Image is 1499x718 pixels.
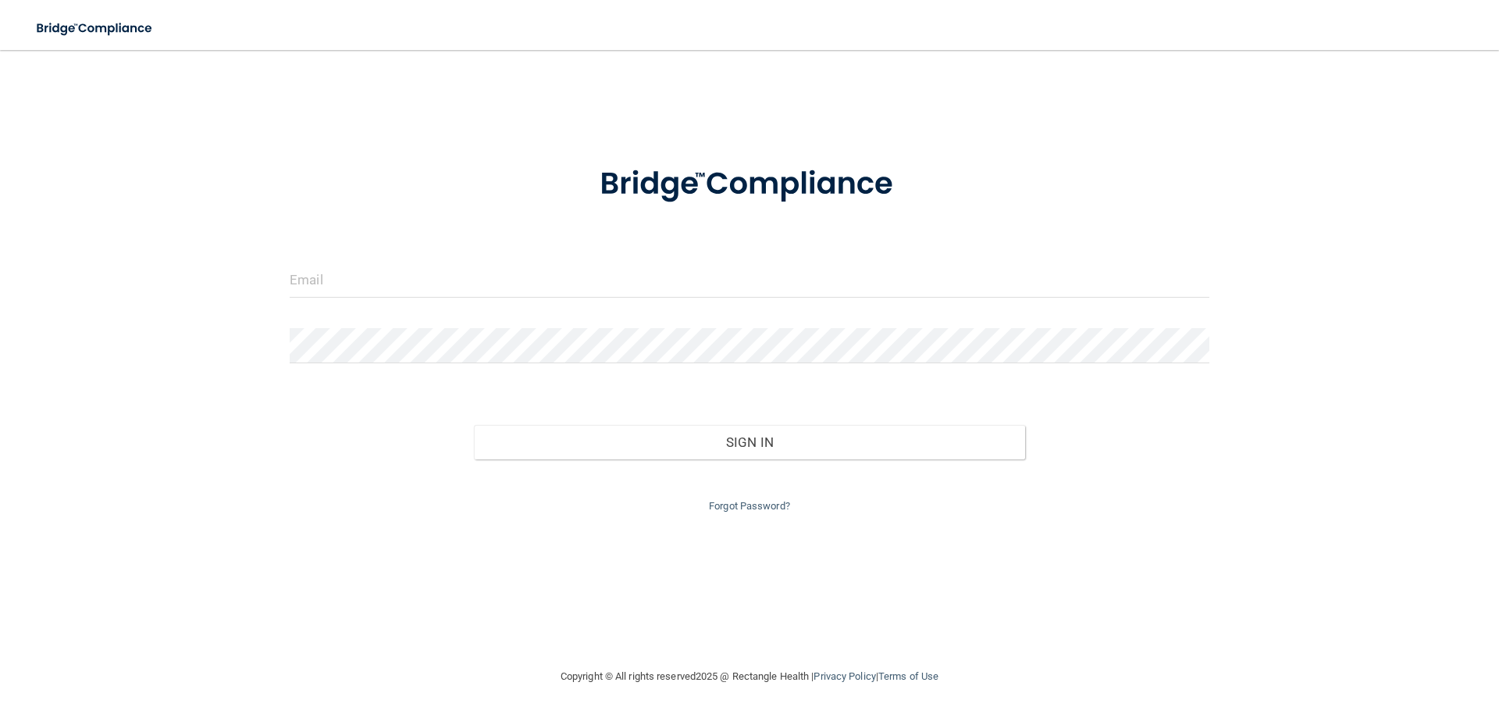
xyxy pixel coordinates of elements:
[814,670,875,682] a: Privacy Policy
[568,144,931,225] img: bridge_compliance_login_screen.278c3ca4.svg
[23,13,167,45] img: bridge_compliance_login_screen.278c3ca4.svg
[465,652,1034,702] div: Copyright © All rights reserved 2025 @ Rectangle Health | |
[474,425,1026,459] button: Sign In
[709,500,790,512] a: Forgot Password?
[290,263,1209,298] input: Email
[878,670,938,682] a: Terms of Use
